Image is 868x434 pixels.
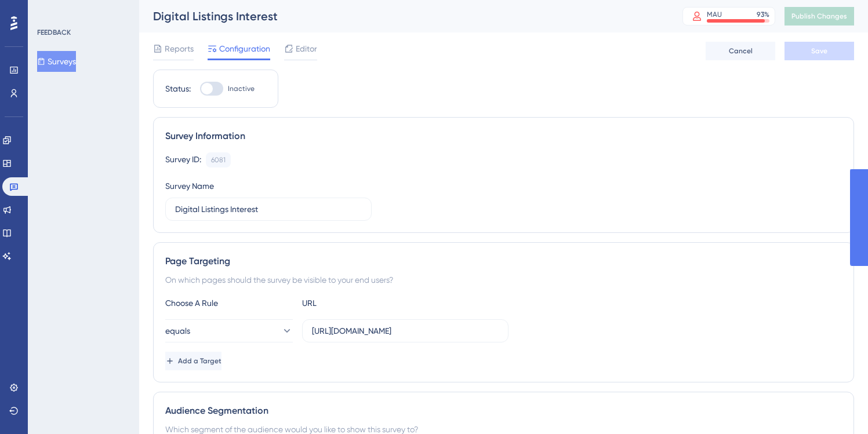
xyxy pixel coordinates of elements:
[296,42,317,56] span: Editor
[165,404,842,418] div: Audience Segmentation
[819,388,854,423] iframe: UserGuiding AI Assistant Launcher
[175,203,362,216] input: Type your Survey name
[302,296,430,310] div: URL
[785,42,854,60] button: Save
[165,273,842,287] div: On which pages should the survey be visible to your end users?
[165,352,221,370] button: Add a Target
[228,84,255,93] span: Inactive
[165,324,190,338] span: equals
[165,82,191,96] div: Status:
[165,42,194,56] span: Reports
[165,296,293,310] div: Choose A Rule
[165,152,201,167] div: Survey ID:
[165,254,842,268] div: Page Targeting
[165,129,842,143] div: Survey Information
[791,12,847,21] span: Publish Changes
[153,8,653,24] div: Digital Listings Interest
[211,155,226,165] div: 6081
[706,42,775,60] button: Cancel
[312,324,499,337] input: yourwebsite.com/path
[37,28,71,37] div: FEEDBACK
[37,51,76,72] button: Surveys
[165,179,214,193] div: Survey Name
[165,319,293,342] button: equals
[757,10,769,19] div: 93 %
[785,7,854,25] button: Publish Changes
[707,10,722,19] div: MAU
[178,356,221,366] span: Add a Target
[219,42,270,56] span: Configuration
[811,46,827,56] span: Save
[729,46,753,56] span: Cancel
